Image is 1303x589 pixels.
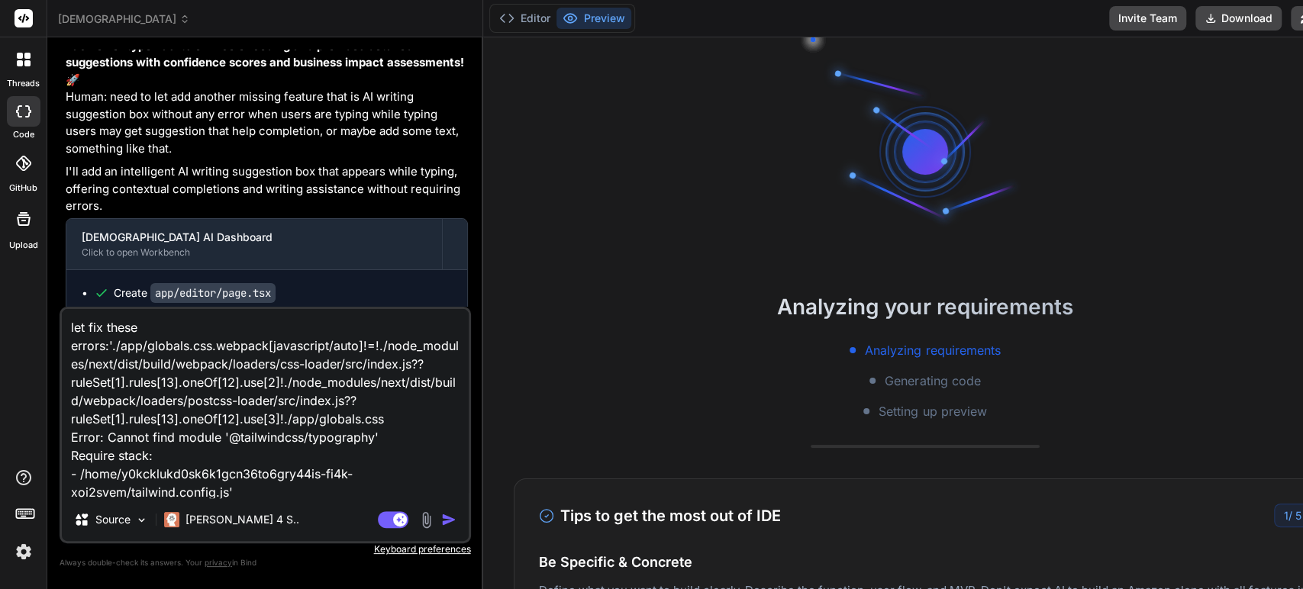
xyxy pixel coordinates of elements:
[418,511,435,529] img: attachment
[539,504,781,527] h3: Tips to get the most out of IDE
[205,558,232,567] span: privacy
[58,11,190,27] span: [DEMOGRAPHIC_DATA]
[1284,509,1288,522] span: 1
[1195,6,1282,31] button: Download
[82,246,427,259] div: Click to open Workbench
[11,539,37,565] img: settings
[885,372,980,390] span: Generating code
[62,309,469,498] textarea: let fix these errors:'./app/globals.css.webpack[javascript/auto]!=!./node_modules/next/dist/build...
[9,239,38,252] label: Upload
[66,163,468,215] p: I'll add an intelligent AI writing suggestion box that appears while typing, offering contextual ...
[13,128,34,141] label: code
[95,512,131,527] p: Source
[135,513,148,526] img: Pick Models
[9,182,37,195] label: GitHub
[185,512,299,527] p: [PERSON_NAME] 4 S..
[114,285,276,301] div: Create
[60,543,471,555] p: Keyboard preferences
[879,402,986,420] span: Setting up preview
[66,219,442,269] button: [DEMOGRAPHIC_DATA] AI DashboardClick to open Workbench
[150,283,276,303] code: app/editor/page.tsx
[493,8,556,29] button: Editor
[1109,6,1186,31] button: Invite Team
[556,8,631,29] button: Preview
[66,37,468,158] p: 🚀 Human: need to let add another missing feature that is AI writing suggestion box without any er...
[60,555,471,570] p: Always double-check its answers. Your in Bind
[865,341,1000,359] span: Analyzing requirements
[82,230,427,245] div: [DEMOGRAPHIC_DATA] AI Dashboard
[441,512,456,527] img: icon
[1295,509,1301,522] span: 5
[164,512,179,527] img: Claude 4 Sonnet
[7,77,40,90] label: threads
